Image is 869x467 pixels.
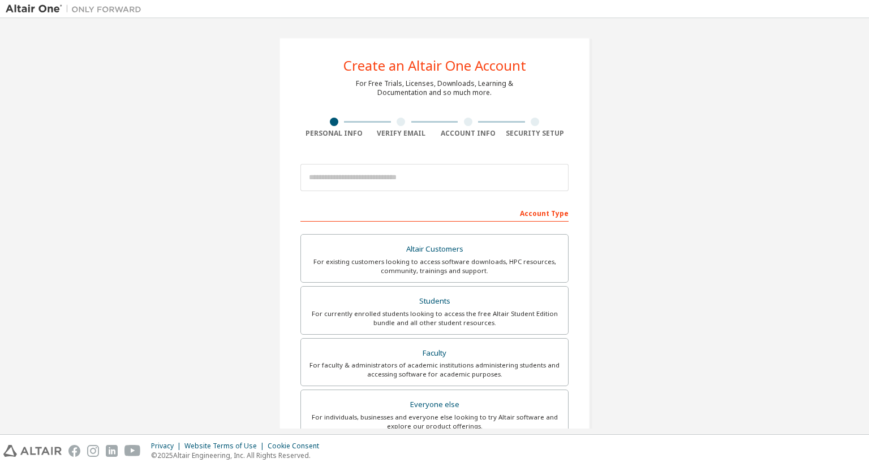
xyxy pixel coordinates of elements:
[151,451,326,460] p: © 2025 Altair Engineering, Inc. All Rights Reserved.
[308,413,561,431] div: For individuals, businesses and everyone else looking to try Altair software and explore our prod...
[151,442,184,451] div: Privacy
[308,257,561,275] div: For existing customers looking to access software downloads, HPC resources, community, trainings ...
[87,445,99,457] img: instagram.svg
[308,309,561,327] div: For currently enrolled students looking to access the free Altair Student Edition bundle and all ...
[308,397,561,413] div: Everyone else
[502,129,569,138] div: Security Setup
[124,445,141,457] img: youtube.svg
[184,442,268,451] div: Website Terms of Use
[308,241,561,257] div: Altair Customers
[106,445,118,457] img: linkedin.svg
[268,442,326,451] div: Cookie Consent
[308,345,561,361] div: Faculty
[356,79,513,97] div: For Free Trials, Licenses, Downloads, Learning & Documentation and so much more.
[308,293,561,309] div: Students
[6,3,147,15] img: Altair One
[300,204,569,222] div: Account Type
[368,129,435,138] div: Verify Email
[68,445,80,457] img: facebook.svg
[300,129,368,138] div: Personal Info
[343,59,526,72] div: Create an Altair One Account
[308,361,561,379] div: For faculty & administrators of academic institutions administering students and accessing softwa...
[434,129,502,138] div: Account Info
[3,445,62,457] img: altair_logo.svg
